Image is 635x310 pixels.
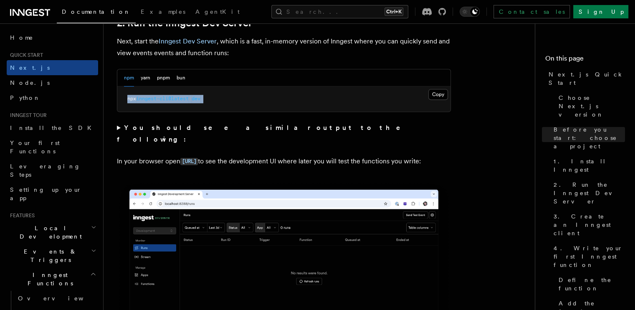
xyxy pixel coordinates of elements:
[127,96,136,102] span: npx
[554,212,625,237] span: 3. Create an Inngest client
[10,163,81,178] span: Leveraging Steps
[7,244,98,267] button: Events & Triggers
[117,36,451,59] p: Next, start the , which is a fast, in-memory version of Inngest where you can quickly send and vi...
[117,122,451,145] summary: You should see a similar output to the following:
[124,69,134,86] button: npm
[7,159,98,182] a: Leveraging Steps
[10,79,50,86] span: Node.js
[7,221,98,244] button: Local Development
[559,94,625,119] span: Choose Next.js version
[460,7,480,17] button: Toggle dark mode
[550,241,625,272] a: 4. Write your first Inngest function
[271,5,408,18] button: Search...Ctrl+K
[554,180,625,206] span: 2. Run the Inngest Dev Server
[545,67,625,90] a: Next.js Quick Start
[7,60,98,75] a: Next.js
[7,182,98,206] a: Setting up your app
[550,177,625,209] a: 2. Run the Inngest Dev Server
[554,157,625,174] span: 1. Install Inngest
[190,3,245,23] a: AgentKit
[555,272,625,296] a: Define the function
[7,120,98,135] a: Install the SDK
[7,247,91,264] span: Events & Triggers
[428,89,448,100] button: Copy
[7,52,43,58] span: Quick start
[159,37,217,45] a: Inngest Dev Server
[559,276,625,292] span: Define the function
[7,212,35,219] span: Features
[549,70,625,87] span: Next.js Quick Start
[141,69,150,86] button: yarn
[550,122,625,154] a: Before you start: choose a project
[57,3,136,23] a: Documentation
[550,154,625,177] a: 1. Install Inngest
[62,8,131,15] span: Documentation
[7,267,98,291] button: Inngest Functions
[177,69,185,86] button: bun
[545,53,625,67] h4: On this page
[7,90,98,105] a: Python
[554,125,625,150] span: Before you start: choose a project
[10,33,33,42] span: Home
[10,186,82,201] span: Setting up your app
[117,124,412,143] strong: You should see a similar output to the following:
[7,224,91,241] span: Local Development
[136,96,189,102] span: inngest-cli@latest
[180,158,198,165] code: [URL]
[195,8,240,15] span: AgentKit
[493,5,570,18] a: Contact sales
[7,30,98,45] a: Home
[7,135,98,159] a: Your first Functions
[141,8,185,15] span: Examples
[10,125,96,131] span: Install the SDK
[7,112,47,119] span: Inngest tour
[157,69,170,86] button: pnpm
[136,3,190,23] a: Examples
[573,5,628,18] a: Sign Up
[7,75,98,90] a: Node.js
[550,209,625,241] a: 3. Create an Inngest client
[10,64,50,71] span: Next.js
[10,94,40,101] span: Python
[15,291,98,306] a: Overview
[385,8,403,16] kbd: Ctrl+K
[192,96,200,102] span: dev
[7,271,90,287] span: Inngest Functions
[554,244,625,269] span: 4. Write your first Inngest function
[117,155,451,168] p: In your browser open to see the development UI where later you will test the functions you write:
[555,90,625,122] a: Choose Next.js version
[10,140,60,155] span: Your first Functions
[18,295,104,302] span: Overview
[180,157,198,165] a: [URL]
